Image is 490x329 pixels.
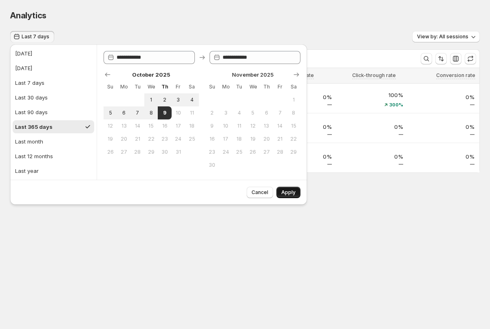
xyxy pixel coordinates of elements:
[102,69,113,80] button: Show previous month, September 2025
[413,123,475,131] p: 0%
[158,132,171,146] button: Thursday October 23 2025
[15,79,44,87] div: Last 7 days
[13,62,94,75] button: [DATE]
[276,84,283,90] span: Fr
[436,72,475,79] span: Conversion rate
[117,119,130,132] button: Monday October 13 2025
[222,136,229,142] span: 17
[131,80,144,93] th: Tuesday
[134,149,141,155] span: 28
[209,84,216,90] span: Su
[290,123,297,129] span: 15
[246,80,260,93] th: Wednesday
[209,162,216,168] span: 30
[247,187,273,198] button: Cancel
[10,31,54,42] button: Last 7 days
[172,119,185,132] button: Friday October 17 2025
[134,123,141,129] span: 14
[172,93,185,106] button: Friday October 3 2025
[260,146,273,159] button: Thursday November 27 2025
[232,146,246,159] button: Tuesday November 25 2025
[148,84,155,90] span: We
[104,132,117,146] button: Sunday October 19 2025
[144,106,158,119] button: Wednesday October 8 2025
[222,149,229,155] span: 24
[263,149,270,155] span: 27
[236,149,243,155] span: 25
[158,80,171,93] th: Thursday
[222,123,229,129] span: 10
[205,159,219,172] button: Sunday November 30 2025
[185,106,199,119] button: Saturday October 11 2025
[273,146,287,159] button: Friday November 28 2025
[352,72,396,79] span: Click-through rate
[131,146,144,159] button: Tuesday October 28 2025
[172,146,185,159] button: Friday October 31 2025
[263,123,270,129] span: 13
[175,123,182,129] span: 17
[281,189,296,196] span: Apply
[107,110,114,116] span: 5
[120,84,127,90] span: Mo
[246,106,260,119] button: Wednesday November 5 2025
[144,93,158,106] button: Wednesday October 1 2025
[120,136,127,142] span: 20
[209,123,216,129] span: 9
[13,91,94,104] button: Last 30 days
[236,84,243,90] span: Tu
[342,152,403,161] p: 0%
[287,146,300,159] button: Saturday November 29 2025
[412,31,480,42] button: View by: All sessions
[161,97,168,103] span: 2
[263,110,270,116] span: 6
[15,49,32,57] div: [DATE]
[249,84,256,90] span: We
[172,132,185,146] button: Friday October 24 2025
[15,108,48,116] div: Last 90 days
[15,123,53,131] div: Last 365 days
[13,135,94,148] button: Last month
[188,84,195,90] span: Sa
[290,110,297,116] span: 8
[13,47,94,60] button: [DATE]
[15,137,43,146] div: Last month
[287,93,300,106] button: Saturday November 1 2025
[158,119,171,132] button: Thursday October 16 2025
[209,149,216,155] span: 23
[158,93,171,106] button: Thursday October 2 2025
[161,136,168,142] span: 23
[158,146,171,159] button: Thursday October 30 2025
[252,189,268,196] span: Cancel
[219,132,232,146] button: Monday November 17 2025
[263,136,270,142] span: 20
[144,119,158,132] button: Wednesday October 15 2025
[117,80,130,93] th: Monday
[276,123,283,129] span: 14
[134,84,141,90] span: Tu
[260,119,273,132] button: Thursday November 13 2025
[188,97,195,103] span: 4
[107,136,114,142] span: 19
[287,119,300,132] button: Saturday November 15 2025
[222,84,229,90] span: Mo
[290,136,297,142] span: 22
[144,80,158,93] th: Wednesday
[290,149,297,155] span: 29
[148,136,155,142] span: 22
[117,106,130,119] button: Monday October 6 2025
[185,119,199,132] button: Saturday October 18 2025
[134,136,141,142] span: 21
[222,110,229,116] span: 3
[15,93,48,102] div: Last 30 days
[104,119,117,132] button: Sunday October 12 2025
[421,53,432,64] button: Search and filter results
[175,97,182,103] span: 3
[13,150,94,163] button: Last 12 months
[107,84,114,90] span: Su
[131,132,144,146] button: Tuesday October 21 2025
[104,146,117,159] button: Sunday October 26 2025
[188,136,195,142] span: 25
[276,136,283,142] span: 21
[144,146,158,159] button: Wednesday October 29 2025
[273,80,287,93] th: Friday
